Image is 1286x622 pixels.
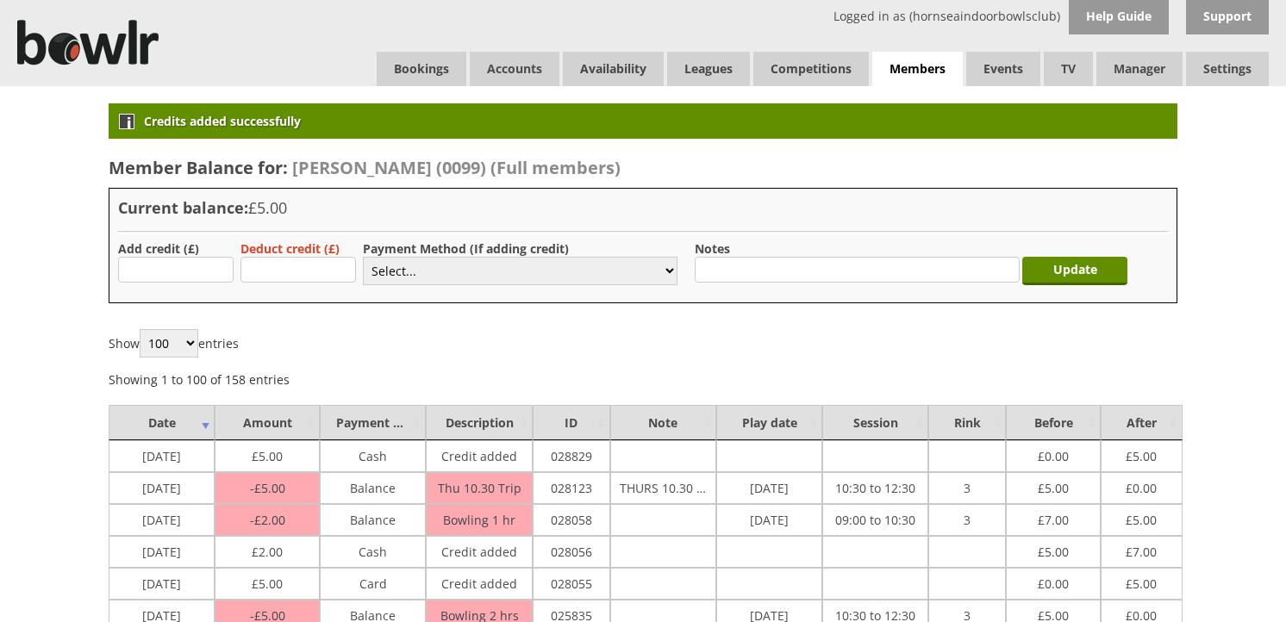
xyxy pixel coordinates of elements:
[928,504,1006,536] td: 3
[426,440,532,472] td: Credit added
[292,156,621,179] span: [PERSON_NAME] (0099) (Full members)
[320,504,426,536] td: Balance
[610,472,716,504] td: THURS 10.30 TRIPLES
[533,504,610,536] td: 028058
[109,472,215,504] td: [DATE]
[753,52,869,86] a: Competitions
[928,405,1006,440] td: Rink : activate to sort column ascending
[109,440,215,472] td: [DATE]
[118,197,1168,218] h3: Current balance:
[109,156,1177,179] h2: Member Balance for:
[563,52,664,86] a: Availability
[533,568,610,600] td: 028055
[716,405,822,440] td: Play date : activate to sort column ascending
[215,405,320,440] td: Amount : activate to sort column ascending
[288,156,621,179] a: [PERSON_NAME] (0099) (Full members)
[533,405,610,440] td: ID : activate to sort column ascending
[928,472,1006,504] td: 3
[822,504,928,536] td: 09:00 to 10:30
[250,512,285,528] span: 2.00
[716,504,822,536] td: [DATE]
[109,536,215,568] td: [DATE]
[667,52,750,86] a: Leagues
[1044,52,1093,86] span: TV
[1038,476,1069,496] span: 5.00
[470,52,559,86] span: Accounts
[363,240,569,257] label: Payment Method (If adding credit)
[320,568,426,600] td: Card
[872,52,963,87] span: Members
[320,472,426,504] td: Balance
[695,240,730,257] label: Notes
[1038,444,1069,464] span: 0.00
[377,52,466,86] a: Bookings
[1038,571,1069,592] span: 0.00
[240,240,340,257] label: Deduct credit (£)
[109,103,1177,139] div: Credits added successfully
[533,536,610,568] td: 028056
[250,480,285,496] span: 5.00
[109,568,215,600] td: [DATE]
[1038,507,1069,528] span: 7.00
[716,472,822,504] td: [DATE]
[1101,405,1183,440] td: After : activate to sort column ascending
[1126,444,1157,464] span: 5.00
[1186,52,1269,86] span: Settings
[426,405,532,440] td: Description : activate to sort column ascending
[1126,539,1157,560] span: 7.00
[1022,257,1127,285] input: Update
[610,405,716,440] td: Note : activate to sort column ascending
[426,536,532,568] td: Credit added
[248,197,287,218] span: £5.00
[822,405,928,440] td: Session : activate to sort column ascending
[320,405,426,440] td: Payment Method : activate to sort column ascending
[118,240,199,257] label: Add credit (£)
[109,504,215,536] td: [DATE]
[533,440,610,472] td: 028829
[320,536,426,568] td: Cash
[822,472,928,504] td: 10:30 to 12:30
[1126,476,1157,496] span: 0.00
[426,472,532,504] td: Thu 10.30 Trip
[140,329,198,358] select: Showentries
[1126,507,1157,528] span: 5.00
[252,444,283,464] span: 5.00
[966,52,1040,86] a: Events
[426,504,532,536] td: Bowling 1 hr
[1096,52,1183,86] span: Manager
[109,405,215,440] td: Date : activate to sort column ascending
[533,472,610,504] td: 028123
[1038,539,1069,560] span: 5.00
[109,362,290,388] div: Showing 1 to 100 of 158 entries
[252,539,283,560] span: 2.00
[109,335,239,351] label: Show entries
[1006,405,1100,440] td: Before : activate to sort column ascending
[426,568,532,600] td: Credit added
[320,440,426,472] td: Cash
[1126,571,1157,592] span: 5.00
[252,571,283,592] span: 5.00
